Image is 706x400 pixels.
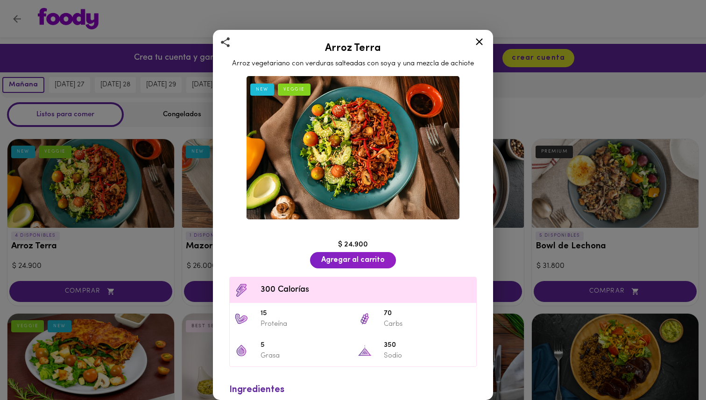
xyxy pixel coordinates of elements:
[261,319,348,329] p: Proteína
[225,43,481,54] h2: Arroz Terra
[384,351,472,361] p: Sodio
[247,76,459,219] img: Arroz Terra
[250,84,274,96] div: NEW
[234,283,248,297] img: Contenido calórico
[232,60,474,67] span: Arroz vegetariano con verduras salteadas con soya y una mezcla de achiote
[310,252,396,268] button: Agregar al carrito
[652,346,697,391] iframe: Messagebird Livechat Widget
[384,340,472,351] span: 350
[261,340,348,351] span: 5
[261,351,348,361] p: Grasa
[321,256,385,265] span: Agregar al carrito
[234,312,248,326] img: 15 Proteína
[261,284,472,296] span: 300 Calorías
[358,344,372,358] img: 350 Sodio
[384,309,472,319] span: 70
[278,84,311,96] div: VEGGIE
[358,312,372,326] img: 70 Carbs
[229,383,477,397] div: Ingredientes
[234,344,248,358] img: 5 Grasa
[384,319,472,329] p: Carbs
[225,239,481,250] div: $ 24.900
[261,309,348,319] span: 15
